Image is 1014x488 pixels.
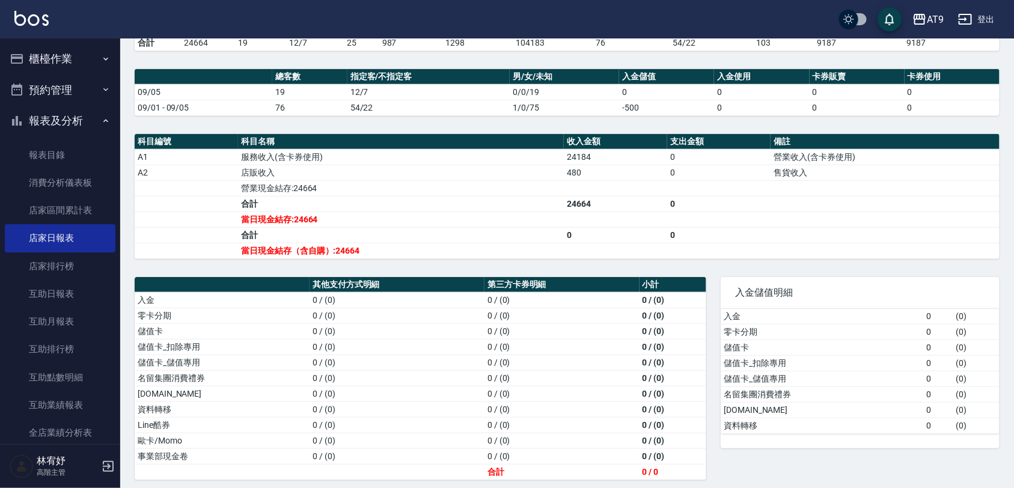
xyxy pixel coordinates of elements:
td: 25 [344,35,379,50]
button: AT9 [908,7,948,32]
td: 營業現金結存:24664 [238,180,564,196]
td: 09/05 [135,84,272,100]
p: 高階主管 [37,467,98,478]
td: 0 / (0) [484,339,640,355]
td: 0 / (0) [640,370,707,386]
button: 櫃檯作業 [5,43,115,75]
td: A1 [135,149,238,165]
a: 互助點數明細 [5,364,115,391]
button: 報表及分析 [5,105,115,136]
td: 0 / (0) [640,386,707,401]
td: 0 [923,340,953,355]
td: 0 [619,84,714,100]
td: 資料轉移 [721,418,923,433]
td: 零卡分期 [135,308,310,323]
td: 合計 [135,35,181,50]
a: 互助日報表 [5,280,115,308]
td: 54/22 [347,100,510,115]
td: 0 / (0) [310,339,484,355]
th: 備註 [771,134,1000,150]
td: 0 [905,100,1000,115]
td: 0 [923,309,953,325]
th: 第三方卡券明細 [484,277,640,293]
td: -500 [619,100,714,115]
td: 0 / (0) [640,292,707,308]
td: 入金 [135,292,310,308]
td: 儲值卡_儲值專用 [135,355,310,370]
td: 儲值卡 [721,340,923,355]
th: 卡券販賣 [810,69,905,85]
td: 0 / (0) [484,433,640,448]
th: 男/女/未知 [510,69,619,85]
td: 0 [667,227,771,243]
th: 入金儲值 [619,69,714,85]
td: 當日現金結存:24664 [238,212,564,227]
td: 19 [235,35,287,50]
td: 儲值卡 [135,323,310,339]
td: 987 [379,35,443,50]
td: 0 / (0) [484,292,640,308]
td: 0 / (0) [310,308,484,323]
td: 0 / (0) [484,417,640,433]
th: 其他支付方式明細 [310,277,484,293]
td: 資料轉移 [135,401,310,417]
td: 0 [667,196,771,212]
td: 名留集團消費禮券 [721,386,923,402]
td: 店販收入 [238,165,564,180]
th: 卡券使用 [905,69,1000,85]
td: [DOMAIN_NAME] [135,386,310,401]
td: 76 [593,35,670,50]
th: 總客數 [272,69,347,85]
td: Line酷券 [135,417,310,433]
td: 24664 [564,196,667,212]
td: 103 [753,35,814,50]
td: 0 / (0) [640,417,707,433]
td: 9187 [814,35,904,50]
td: 54/22 [670,35,753,50]
h5: 林宥妤 [37,455,98,467]
td: 76 [272,100,347,115]
th: 科目編號 [135,134,238,150]
td: 0 / (0) [310,323,484,339]
td: 0/0/19 [510,84,619,100]
td: 0 / (0) [640,323,707,339]
td: 0 [714,100,809,115]
a: 互助月報表 [5,308,115,335]
td: 0 / (0) [640,401,707,417]
td: 0 / (0) [484,401,640,417]
td: 0 [923,324,953,340]
td: 0 / (0) [640,433,707,448]
td: 儲值卡_扣除專用 [721,355,923,371]
th: 收入金額 [564,134,667,150]
td: 服務收入(含卡券使用) [238,149,564,165]
th: 指定客/不指定客 [347,69,510,85]
td: 售貨收入 [771,165,1000,180]
td: 0 [923,402,953,418]
td: 0 / (0) [484,370,640,386]
td: 0 / (0) [310,370,484,386]
td: 合計 [484,464,640,480]
td: 0 / (0) [640,339,707,355]
td: ( 0 ) [953,340,1000,355]
td: 0 [923,355,953,371]
td: 0 / (0) [484,323,640,339]
a: 互助業績報表 [5,391,115,419]
td: 0 [810,100,905,115]
td: 1298 [443,35,513,50]
td: 0 / (0) [310,355,484,370]
button: 預約管理 [5,75,115,106]
td: [DOMAIN_NAME] [721,402,923,418]
table: a dense table [135,69,1000,116]
td: ( 0 ) [953,324,1000,340]
td: 1/0/75 [510,100,619,115]
td: 事業部現金卷 [135,448,310,464]
td: 歐卡/Momo [135,433,310,448]
td: 0 / 0 [640,464,707,480]
td: 0 / (0) [484,448,640,464]
td: ( 0 ) [953,371,1000,386]
td: 0 [564,227,667,243]
td: 0 [923,418,953,433]
td: ( 0 ) [953,402,1000,418]
table: a dense table [135,277,706,480]
td: 0 / (0) [310,292,484,308]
